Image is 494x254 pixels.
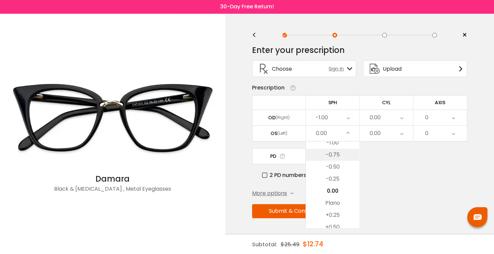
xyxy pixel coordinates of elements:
[457,30,467,40] a: ×
[360,95,413,110] td: CYL
[306,197,359,209] li: Plano
[268,115,276,121] div: OD
[252,189,287,197] span: More options
[474,214,482,220] img: chat
[306,137,359,149] li: -1.00
[329,65,347,72] span: Sign In
[369,111,380,124] div: 0.00
[462,30,467,40] span: ×
[276,115,290,121] div: (Right)
[252,84,285,92] div: Prescription
[306,161,359,173] li: -0.50
[303,234,323,254] div: $12.74
[315,111,328,124] div: -1.00
[271,130,277,136] div: OS
[272,65,292,73] span: Choose
[425,127,428,140] div: 0
[3,64,222,173] img: Black Damara - Acetate , Metal Eyeglasses
[425,111,428,124] div: 0
[306,149,359,161] li: -0.75
[306,95,360,110] td: SPH
[306,209,359,221] li: +0.25
[262,171,306,179] label: 2 PD numbers
[3,185,222,198] div: Black & [MEDICAL_DATA] , Metal Eyeglasses
[306,185,359,197] li: 0.00
[383,65,402,73] span: Upload
[252,148,306,164] td: PD
[3,173,222,185] div: Damara
[306,221,359,233] li: +0.50
[277,130,287,136] div: (Left)
[413,95,467,110] td: AXIS
[316,127,327,140] div: 0.00
[306,173,359,185] li: -0.25
[252,44,345,57] div: Enter your prescription
[252,33,262,38] div: <
[252,204,335,218] button: Submit & Continue
[369,127,380,140] div: 0.00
